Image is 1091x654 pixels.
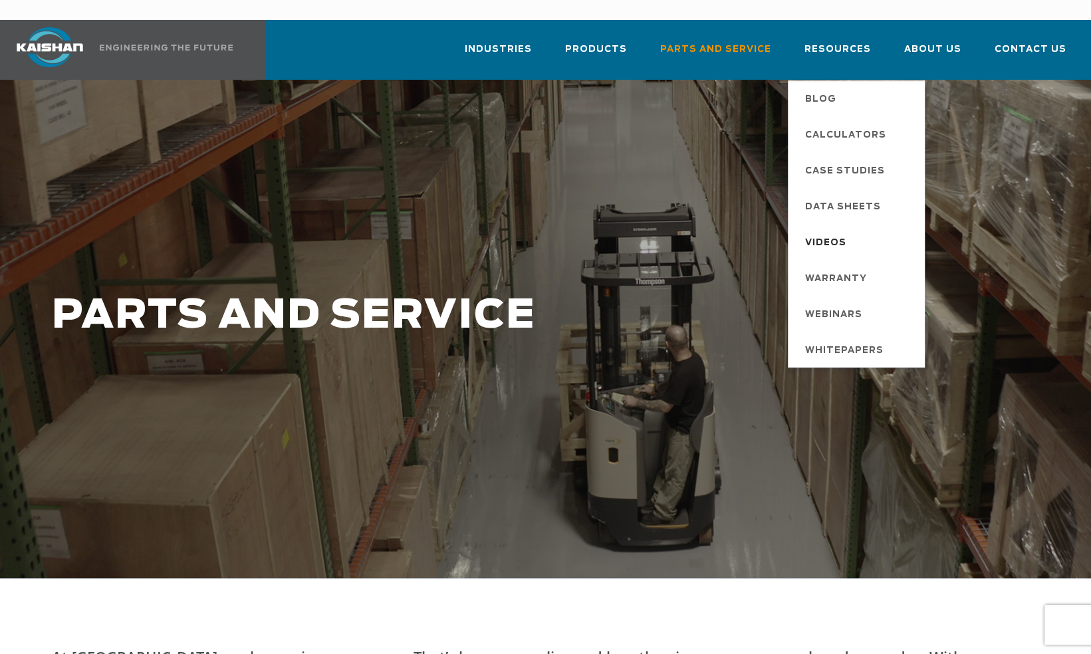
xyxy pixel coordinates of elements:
a: Blog [792,80,925,116]
span: Blog [805,88,836,111]
a: Resources [804,32,871,77]
span: Videos [805,232,846,255]
span: About Us [904,42,961,57]
a: Webinars [792,296,925,332]
span: Contact Us [995,42,1066,57]
a: Parts and Service [660,32,771,77]
a: Calculators [792,116,925,152]
span: Products [565,42,627,57]
a: About Us [904,32,961,77]
img: Engineering the future [100,45,233,51]
h1: PARTS AND SERVICE [52,294,872,338]
span: Whitepapers [805,340,884,362]
span: Parts and Service [660,42,771,57]
a: Videos [792,224,925,260]
span: Industries [465,42,532,57]
span: Calculators [805,124,886,147]
span: Webinars [805,304,862,326]
a: Industries [465,32,532,77]
a: Contact Us [995,32,1066,77]
a: Case Studies [792,152,925,188]
span: Case Studies [805,160,885,183]
span: Resources [804,42,871,57]
a: Whitepapers [792,332,925,368]
a: Products [565,32,627,77]
a: Data Sheets [792,188,925,224]
a: Warranty [792,260,925,296]
span: Data Sheets [805,196,881,219]
span: Warranty [805,268,867,290]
